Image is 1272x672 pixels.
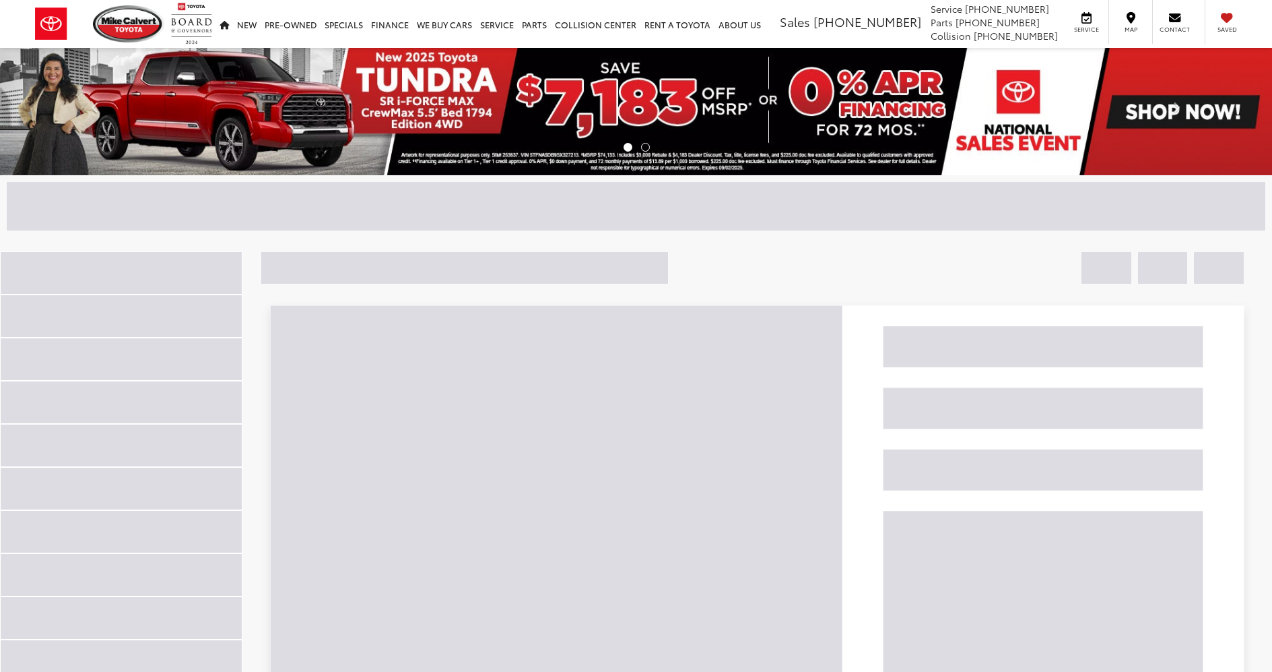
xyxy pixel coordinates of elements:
[956,16,1040,29] span: [PHONE_NUMBER]
[93,5,164,42] img: Mike Calvert Toyota
[931,2,962,16] span: Service
[1116,25,1145,34] span: Map
[780,13,810,30] span: Sales
[974,29,1058,42] span: [PHONE_NUMBER]
[1071,25,1102,34] span: Service
[965,2,1049,16] span: [PHONE_NUMBER]
[813,13,921,30] span: [PHONE_NUMBER]
[931,16,953,29] span: Parts
[1160,25,1190,34] span: Contact
[931,29,971,42] span: Collision
[1212,25,1242,34] span: Saved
